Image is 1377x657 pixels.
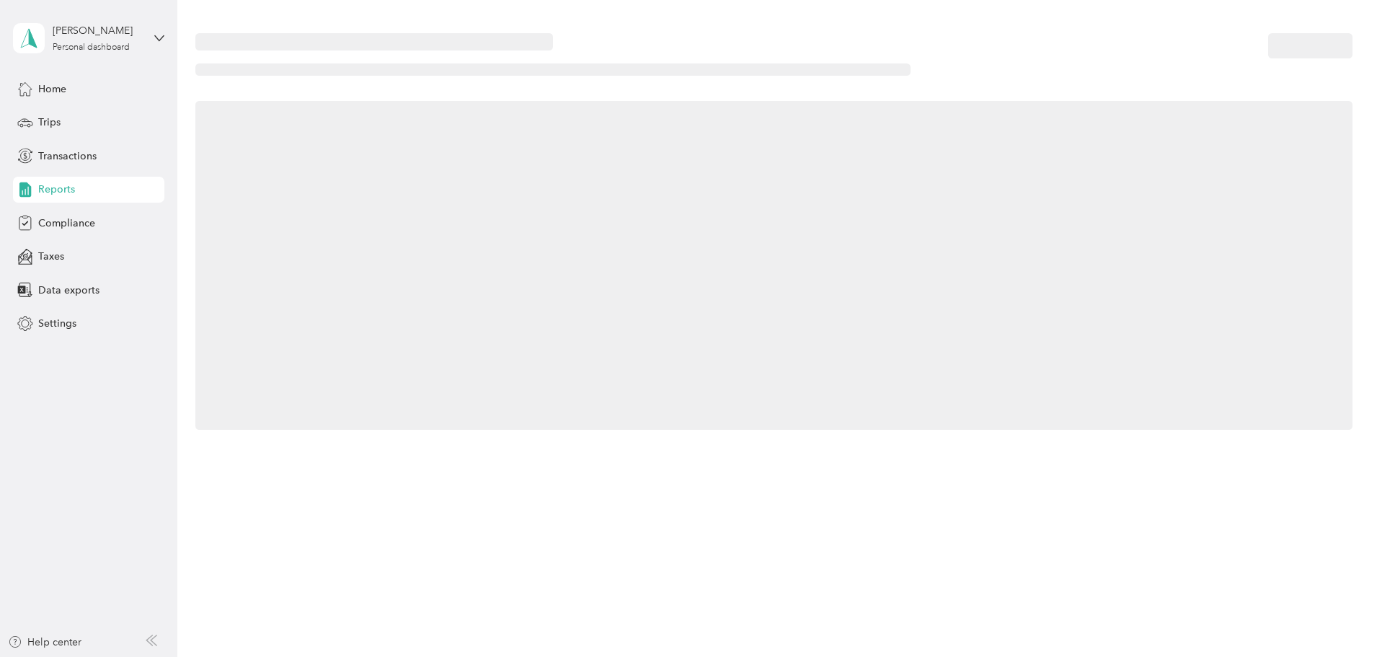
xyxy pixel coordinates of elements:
[38,182,75,197] span: Reports
[38,316,76,331] span: Settings
[1296,576,1377,657] iframe: Everlance-gr Chat Button Frame
[8,635,81,650] button: Help center
[53,43,130,52] div: Personal dashboard
[38,249,64,264] span: Taxes
[53,23,143,38] div: [PERSON_NAME]
[38,149,97,164] span: Transactions
[38,81,66,97] span: Home
[38,283,99,298] span: Data exports
[38,115,61,130] span: Trips
[38,216,95,231] span: Compliance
